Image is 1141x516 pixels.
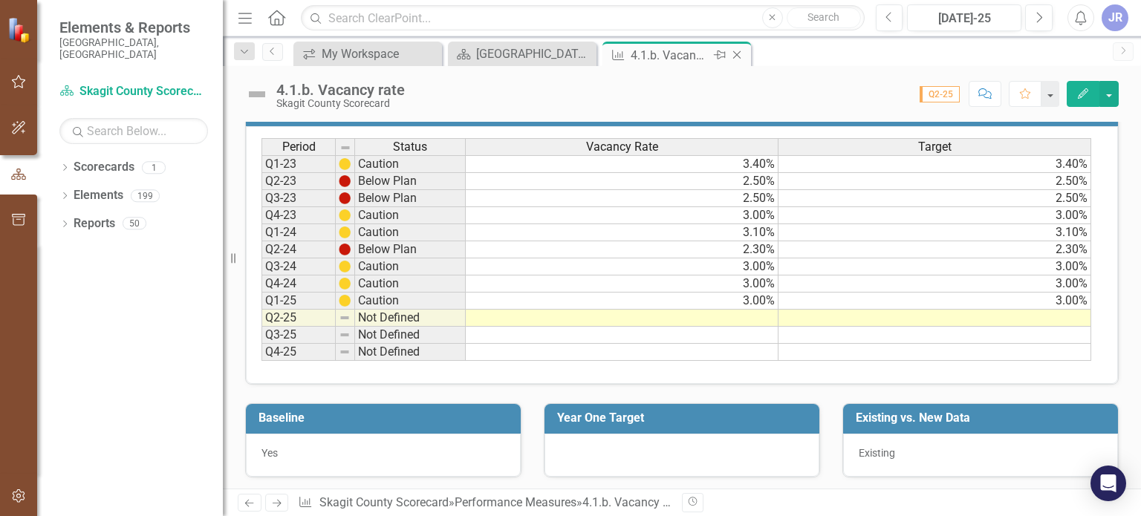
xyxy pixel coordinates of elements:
td: Q4-24 [261,275,336,293]
span: Existing [859,447,895,459]
img: 4P1hLiCQiaa8B+kwAWB0Wl0oAAAAABJRU5ErkJggg== [339,175,351,187]
img: sfrc14wj0apFK7i6uMLHzQcA4OPujRDPEAR7BiHCO4KC5YBCJpog25WGCBEShUw04X9WHwAMKVh7OwAAAABJRU5ErkJggg== [339,158,351,170]
td: Below Plan [355,173,466,190]
img: sfrc14wj0apFK7i6uMLHzQcA4OPujRDPEAR7BiHCO4KC5YBCJpog25WGCBEShUw04X9WHwAMKVh7OwAAAABJRU5ErkJggg== [339,209,351,221]
img: 8DAGhfEEPCf229AAAAAElFTkSuQmCC [339,312,351,324]
h3: Year One Target [557,411,812,425]
td: Q3-25 [261,327,336,344]
div: 4.1.b. Vacancy rate [582,495,683,509]
span: Q2-25 [920,86,960,102]
td: Q4-25 [261,344,336,361]
td: Caution [355,275,466,293]
td: Caution [355,155,466,173]
img: ClearPoint Strategy [7,17,33,43]
td: Q1-23 [261,155,336,173]
td: 2.50% [778,173,1091,190]
td: 3.00% [778,293,1091,310]
td: Not Defined [355,327,466,344]
img: Not Defined [245,82,269,106]
td: Q2-23 [261,173,336,190]
img: 8DAGhfEEPCf229AAAAAElFTkSuQmCC [339,346,351,358]
div: 4.1.b. Vacancy rate [276,82,405,98]
td: 3.00% [466,258,778,275]
img: sfrc14wj0apFK7i6uMLHzQcA4OPujRDPEAR7BiHCO4KC5YBCJpog25WGCBEShUw04X9WHwAMKVh7OwAAAABJRU5ErkJggg== [339,261,351,272]
img: sfrc14wj0apFK7i6uMLHzQcA4OPujRDPEAR7BiHCO4KC5YBCJpog25WGCBEShUw04X9WHwAMKVh7OwAAAABJRU5ErkJggg== [339,295,351,307]
td: Q2-24 [261,241,336,258]
a: Elements [74,187,123,204]
div: » » [298,494,671,512]
input: Search ClearPoint... [301,5,864,31]
td: Below Plan [355,241,466,258]
td: 2.50% [466,190,778,207]
td: Caution [355,207,466,224]
td: Q3-24 [261,258,336,275]
a: Performance Measures [455,495,576,509]
td: Q1-25 [261,293,336,310]
img: 8DAGhfEEPCf229AAAAAElFTkSuQmCC [339,329,351,341]
a: My Workspace [297,45,438,63]
small: [GEOGRAPHIC_DATA], [GEOGRAPHIC_DATA] [59,36,208,61]
span: Yes [261,447,278,459]
a: [GEOGRAPHIC_DATA] Page [452,45,593,63]
img: 8DAGhfEEPCf229AAAAAElFTkSuQmCC [339,142,351,154]
button: JR [1102,4,1128,31]
td: 3.00% [778,207,1091,224]
td: Caution [355,293,466,310]
img: 4P1hLiCQiaa8B+kwAWB0Wl0oAAAAABJRU5ErkJggg== [339,192,351,204]
td: 3.00% [466,275,778,293]
a: Scorecards [74,159,134,176]
div: 199 [131,189,160,202]
a: Reports [74,215,115,232]
div: Skagit County Scorecard [276,98,405,109]
td: Below Plan [355,190,466,207]
td: Q4-23 [261,207,336,224]
button: [DATE]-25 [907,4,1021,31]
td: 3.40% [778,155,1091,173]
h3: Baseline [259,411,513,425]
td: 3.10% [466,224,778,241]
span: Target [918,140,952,154]
div: 1 [142,161,166,174]
div: [DATE]-25 [912,10,1016,27]
td: 2.30% [778,241,1091,258]
td: 3.00% [778,258,1091,275]
span: Vacancy Rate [586,140,658,154]
button: Search [787,7,861,28]
span: Status [393,140,427,154]
td: Q1-24 [261,224,336,241]
td: 3.00% [466,293,778,310]
td: Q3-23 [261,190,336,207]
input: Search Below... [59,118,208,144]
td: Q2-25 [261,310,336,327]
div: 4.1.b. Vacancy rate [631,46,710,65]
div: My Workspace [322,45,438,63]
td: 3.10% [778,224,1091,241]
span: Search [807,11,839,23]
a: Skagit County Scorecard [319,495,449,509]
td: 2.50% [778,190,1091,207]
td: Caution [355,224,466,241]
div: 50 [123,218,146,230]
td: Caution [355,258,466,275]
td: 3.40% [466,155,778,173]
img: 4P1hLiCQiaa8B+kwAWB0Wl0oAAAAABJRU5ErkJggg== [339,244,351,255]
td: 3.00% [778,275,1091,293]
span: Elements & Reports [59,19,208,36]
img: sfrc14wj0apFK7i6uMLHzQcA4OPujRDPEAR7BiHCO4KC5YBCJpog25WGCBEShUw04X9WHwAMKVh7OwAAAABJRU5ErkJggg== [339,226,351,238]
td: 2.50% [466,173,778,190]
td: Not Defined [355,310,466,327]
td: 3.00% [466,207,778,224]
a: Skagit County Scorecard [59,83,208,100]
div: Open Intercom Messenger [1090,466,1126,501]
div: [GEOGRAPHIC_DATA] Page [476,45,593,63]
td: 2.30% [466,241,778,258]
img: sfrc14wj0apFK7i6uMLHzQcA4OPujRDPEAR7BiHCO4KC5YBCJpog25WGCBEShUw04X9WHwAMKVh7OwAAAABJRU5ErkJggg== [339,278,351,290]
span: Period [282,140,316,154]
h3: Existing vs. New Data [856,411,1111,425]
td: Not Defined [355,344,466,361]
